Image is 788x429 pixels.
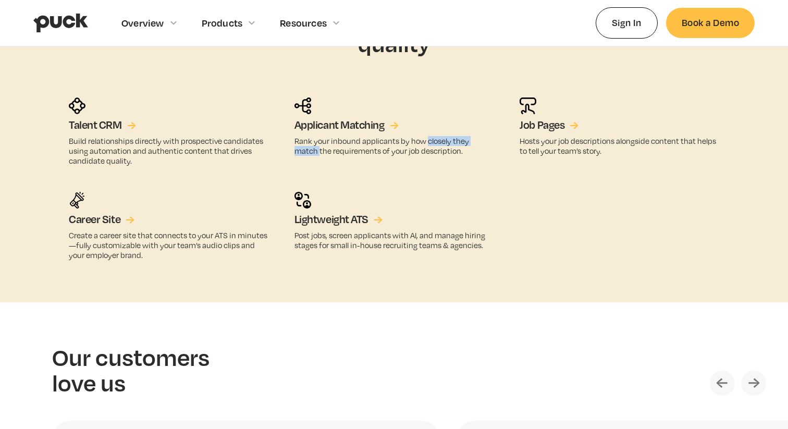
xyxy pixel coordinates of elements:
[294,230,494,250] p: Post jobs, screen applicants with AI, and manage hiring stages for small in-house recruiting team...
[121,17,164,29] div: Overview
[69,118,136,132] a: Talent CRM→
[570,118,578,132] div: →
[666,8,755,38] a: Book a Demo
[520,118,578,132] a: Job Pages→
[69,213,134,226] a: Career Site→
[710,371,735,396] div: Previous slide
[520,136,719,156] p: Hosts your job descriptions alongside content that helps to tell your team’s story.
[280,17,327,29] div: Resources
[596,7,658,38] a: Sign In
[69,230,268,261] p: Create a career site that connects to your ATS in minutes—fully customizable with your team’s aud...
[294,118,399,132] a: Applicant Matching→
[69,118,122,132] h5: Talent CRM
[294,136,494,156] p: Rank your inbound applicants by how closely they match the requirements of your job description.
[294,213,383,226] a: Lightweight ATS→
[741,371,766,396] div: Next slide
[294,118,385,132] h5: Applicant Matching
[126,213,134,226] div: →
[520,118,564,132] h5: Job Pages
[69,213,120,226] h5: Career Site
[390,118,399,132] div: →
[294,213,368,226] h5: Lightweight ATS
[52,344,219,396] h2: Our customers love us
[374,213,383,226] div: →
[127,118,136,132] div: →
[202,17,243,29] div: Products
[69,136,268,166] p: Build relationships directly with prospective candidates using automation and authentic content t...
